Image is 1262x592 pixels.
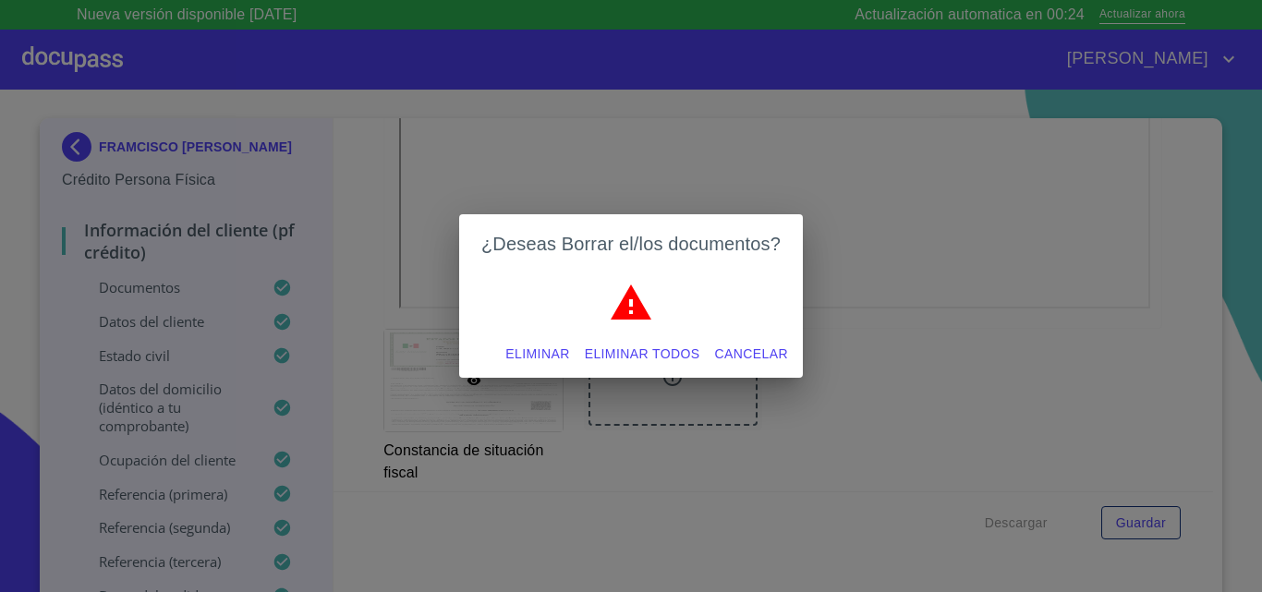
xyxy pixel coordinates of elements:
[505,343,569,366] span: Eliminar
[498,337,576,371] button: Eliminar
[481,229,781,259] h2: ¿Deseas Borrar el/los documentos?
[585,343,700,366] span: Eliminar todos
[715,343,788,366] span: Cancelar
[708,337,795,371] button: Cancelar
[577,337,708,371] button: Eliminar todos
